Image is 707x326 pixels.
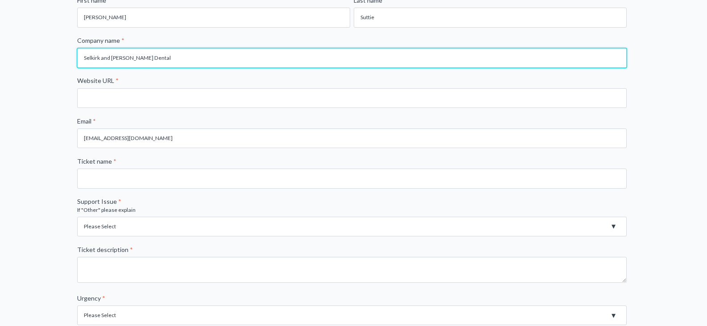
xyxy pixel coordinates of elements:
span: Ticket description [77,246,128,253]
span: Email [77,117,91,125]
span: Company name [77,37,120,44]
span: Ticket name [77,157,112,165]
legend: If "Other" please explain [77,206,630,214]
span: Website URL [77,77,114,84]
span: Support Issue [77,198,117,205]
span: Urgency [77,294,101,302]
